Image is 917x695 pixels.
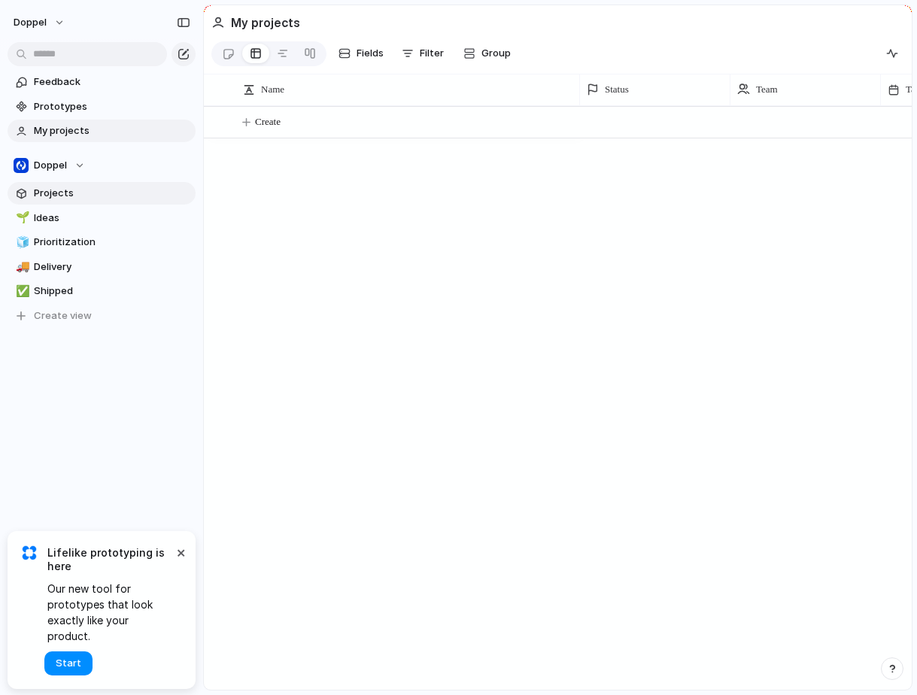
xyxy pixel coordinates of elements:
a: ✅Shipped [8,280,196,302]
div: 🚚 [16,258,26,275]
button: Group [456,41,518,65]
button: Create view [8,305,196,327]
button: ✅ [14,284,29,299]
span: Status [605,82,629,97]
span: Doppel [34,158,67,173]
button: 🧊 [14,235,29,250]
button: Start [44,651,93,675]
a: 🌱Ideas [8,207,196,229]
a: 🧊Prioritization [8,231,196,253]
div: 🧊 [16,234,26,251]
button: Fields [332,41,390,65]
button: 🌱 [14,211,29,226]
span: Feedback [34,74,190,90]
span: Prototypes [34,99,190,114]
span: My projects [34,123,190,138]
span: Create view [34,308,92,323]
span: Our new tool for prototypes that look exactly like your product. [47,581,173,644]
span: Delivery [34,259,190,275]
span: Fields [357,46,384,61]
a: Projects [8,182,196,205]
a: Prototypes [8,96,196,118]
span: Lifelike prototyping is here [47,546,173,573]
button: Doppel [7,11,73,35]
h2: My projects [231,14,300,32]
button: 🚚 [14,259,29,275]
a: My projects [8,120,196,142]
a: Feedback [8,71,196,93]
div: ✅ [16,283,26,300]
div: 🌱 [16,209,26,226]
span: Shipped [34,284,190,299]
span: Ideas [34,211,190,226]
span: Name [261,82,284,97]
a: 🚚Delivery [8,256,196,278]
span: Group [481,46,511,61]
button: Doppel [8,154,196,177]
button: Dismiss [172,543,190,561]
span: Projects [34,186,190,201]
span: Create [255,114,281,129]
span: Filter [420,46,444,61]
span: Prioritization [34,235,190,250]
span: Start [56,656,81,671]
button: Filter [396,41,450,65]
span: Team [756,82,778,97]
span: Doppel [14,15,47,30]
